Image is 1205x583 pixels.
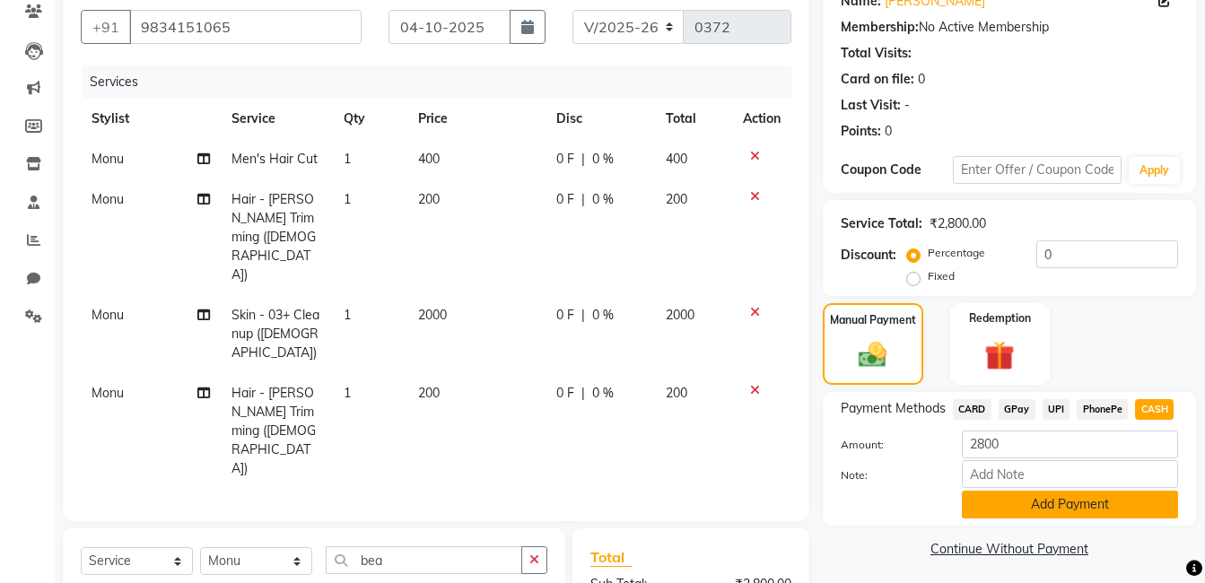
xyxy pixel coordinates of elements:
th: Qty [333,99,407,139]
span: | [581,190,585,209]
span: 0 % [592,190,614,209]
th: Total [655,99,732,139]
span: 2000 [666,307,694,323]
label: Amount: [827,437,948,453]
span: Men's Hair Cut [231,151,318,167]
span: 0 F [556,384,574,403]
img: _gift.svg [975,337,1024,374]
div: Membership: [841,18,919,37]
th: Price [407,99,545,139]
div: - [904,96,910,115]
th: Disc [546,99,655,139]
label: Redemption [969,310,1031,326]
span: CARD [953,399,991,420]
span: 0 F [556,190,574,209]
span: 400 [418,151,440,167]
input: Search or Scan [326,546,522,574]
input: Enter Offer / Coupon Code [953,156,1122,184]
span: Monu [92,151,124,167]
span: 0 F [556,306,574,325]
span: Monu [92,385,124,401]
span: 0 % [592,384,614,403]
th: Stylist [81,99,221,139]
span: 2000 [418,307,447,323]
div: ₹2,800.00 [930,214,986,233]
img: _cash.svg [850,339,895,371]
div: Discount: [841,246,896,265]
input: Add Note [962,460,1178,488]
label: Percentage [928,245,985,261]
span: 200 [418,385,440,401]
label: Manual Payment [830,312,916,328]
div: Coupon Code [841,161,953,179]
span: | [581,150,585,169]
span: 400 [666,151,687,167]
th: Service [221,99,333,139]
div: Card on file: [841,70,914,89]
span: Monu [92,191,124,207]
span: Hair - [PERSON_NAME] Trimming ([DEMOGRAPHIC_DATA]) [231,385,316,476]
span: 0 F [556,150,574,169]
span: GPay [999,399,1035,420]
div: Service Total: [841,214,922,233]
span: 1 [344,385,351,401]
input: Amount [962,431,1178,458]
span: | [581,306,585,325]
span: 0 % [592,150,614,169]
div: 0 [918,70,925,89]
span: Payment Methods [841,399,946,418]
span: 1 [344,191,351,207]
input: Search by Name/Mobile/Email/Code [129,10,362,44]
div: Last Visit: [841,96,901,115]
span: 0 % [592,306,614,325]
button: Apply [1129,157,1180,184]
span: 1 [344,151,351,167]
span: CASH [1135,399,1174,420]
th: Action [732,99,791,139]
button: +91 [81,10,131,44]
div: Points: [841,122,881,141]
span: Hair - [PERSON_NAME] Trimming ([DEMOGRAPHIC_DATA]) [231,191,316,283]
span: Monu [92,307,124,323]
label: Fixed [928,268,955,284]
div: No Active Membership [841,18,1178,37]
span: Skin - 03+ Cleanup ([DEMOGRAPHIC_DATA]) [231,307,319,361]
div: Total Visits: [841,44,912,63]
span: Total [590,548,632,567]
button: Add Payment [962,491,1178,518]
div: 0 [885,122,892,141]
label: Note: [827,467,948,483]
span: UPI [1043,399,1070,420]
span: PhonePe [1077,399,1128,420]
div: Services [83,65,805,99]
span: 200 [418,191,440,207]
span: 1 [344,307,351,323]
span: | [581,384,585,403]
a: Continue Without Payment [826,540,1192,559]
span: 200 [666,191,687,207]
span: 200 [666,385,687,401]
